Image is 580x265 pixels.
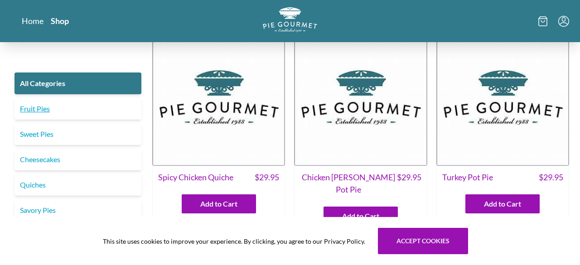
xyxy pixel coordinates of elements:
span: Add to Cart [200,198,237,209]
a: Shop [51,15,69,26]
span: Add to Cart [484,198,521,209]
span: Turkey Pot Pie [442,171,493,183]
span: Add to Cart [342,211,379,222]
a: Fruit Pies [14,98,141,120]
img: logo [263,7,317,32]
span: $ 29.95 [539,171,563,183]
button: Add to Cart [182,194,256,213]
span: Chicken [PERSON_NAME] Pot Pie [300,171,396,196]
a: Savory Pies [14,199,141,221]
img: Turkey Pot Pie [436,33,569,166]
a: Logo [263,7,317,35]
button: Add to Cart [324,207,398,226]
a: Cheesecakes [14,149,141,170]
button: Menu [558,16,569,27]
a: Quiches [14,174,141,196]
img: Spicy Chicken Quiche [152,33,285,166]
a: Sweet Pies [14,123,141,145]
span: Spicy Chicken Quiche [158,171,233,183]
span: $ 29.95 [255,171,279,183]
img: Chicken Curry Pot Pie [294,33,427,166]
a: Home [22,15,43,26]
span: $ 29.95 [397,171,421,196]
button: Accept cookies [378,228,468,254]
button: Add to Cart [465,194,540,213]
span: This site uses cookies to improve your experience. By clicking, you agree to our Privacy Policy. [103,236,365,246]
a: All Categories [14,72,141,94]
